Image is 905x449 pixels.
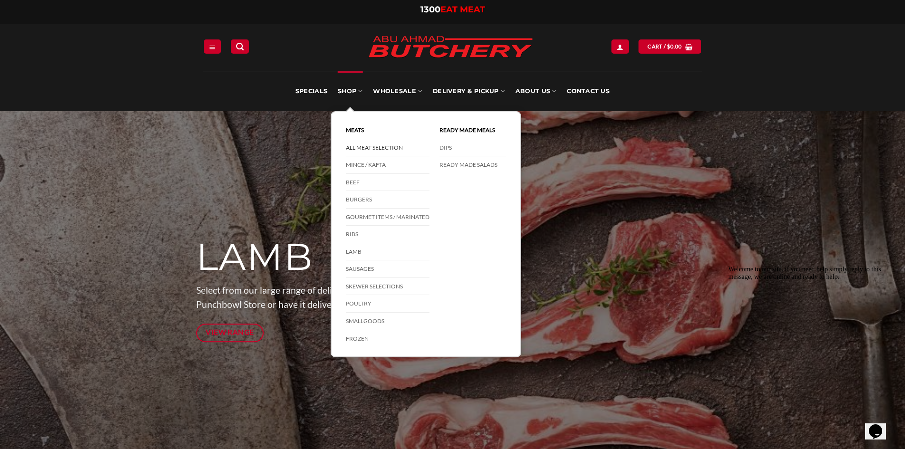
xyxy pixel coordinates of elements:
[346,313,429,330] a: Smallgoods
[638,39,701,53] a: View cart
[196,285,503,310] span: Select from our large range of delicious Order online & collect from our Punchbowl Store or have ...
[338,71,362,111] a: SHOP
[346,122,429,139] a: Meats
[515,71,556,111] a: About Us
[724,262,895,406] iframe: chat widget
[346,295,429,313] a: Poultry
[346,260,429,278] a: Sausages
[360,29,541,66] img: Abu Ahmad Butchery
[433,71,505,111] a: Delivery & Pickup
[346,156,429,174] a: Mince / Kafta
[346,174,429,191] a: Beef
[865,411,895,439] iframe: chat widget
[346,330,429,347] a: Frozen
[346,139,429,157] a: All Meat Selection
[346,243,429,261] a: Lamb
[4,4,157,19] span: Welcome to our site, if you need help simply reply to this message, we are online and ready to help.
[648,42,682,51] span: Cart /
[420,4,440,15] span: 1300
[206,326,254,338] span: View Range
[196,234,314,280] span: LAMB
[4,4,175,19] div: Welcome to our site, if you need help simply reply to this message, we are online and ready to help.
[346,191,429,209] a: Burgers
[439,156,506,173] a: Ready Made Salads
[231,39,249,53] a: Search
[439,122,506,139] a: Ready Made Meals
[346,209,429,226] a: Gourmet Items / Marinated
[196,324,264,342] a: View Range
[295,71,327,111] a: Specials
[667,42,670,51] span: $
[373,71,422,111] a: Wholesale
[204,39,221,53] a: Menu
[667,43,682,49] bdi: 0.00
[611,39,629,53] a: Login
[567,71,610,111] a: Contact Us
[420,4,485,15] a: 1300EAT MEAT
[440,4,485,15] span: EAT MEAT
[439,139,506,157] a: DIPS
[346,278,429,296] a: Skewer Selections
[346,226,429,243] a: Ribs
